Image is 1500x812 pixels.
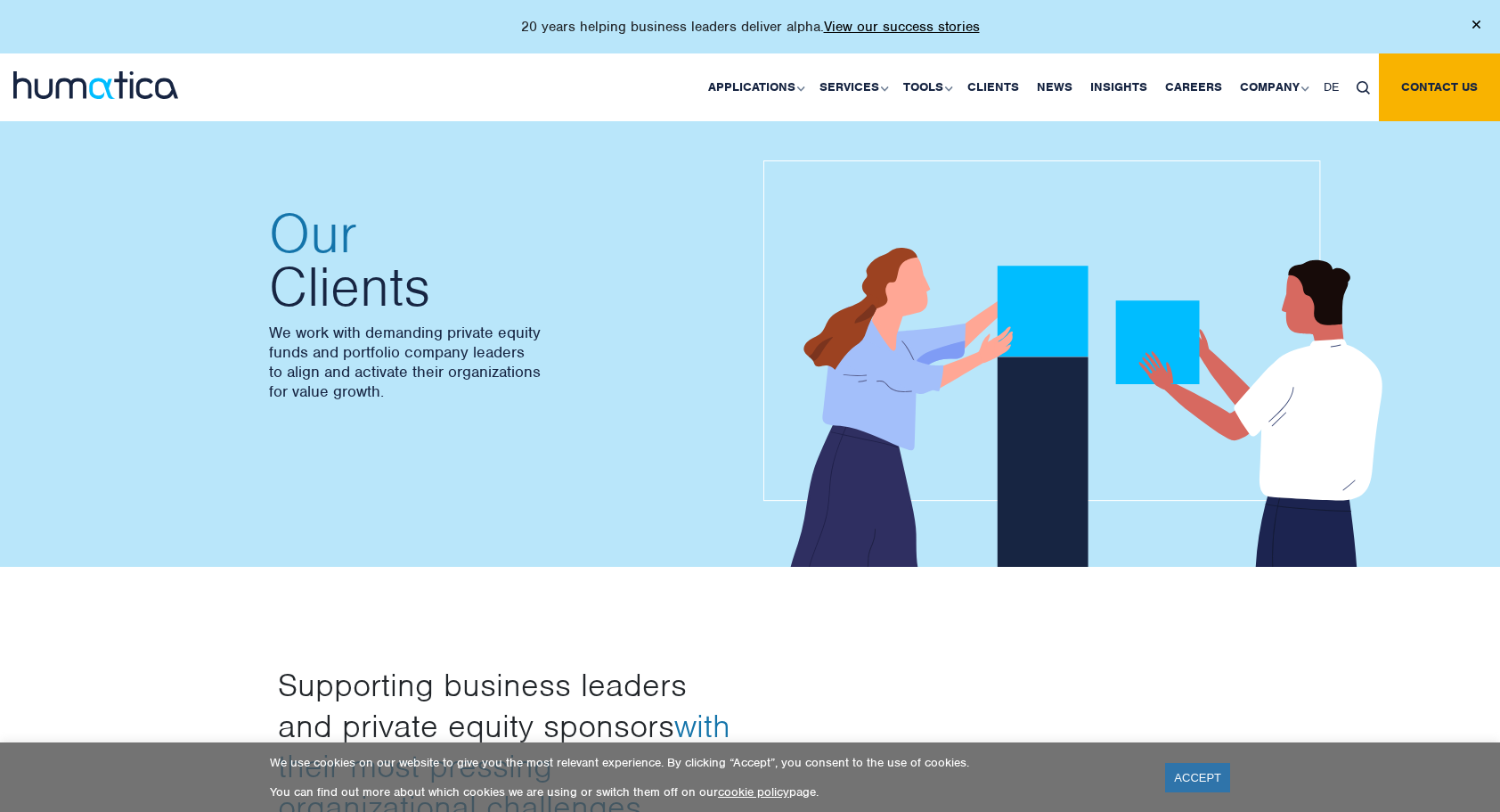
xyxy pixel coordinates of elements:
[269,207,732,260] span: Our
[718,784,789,800] a: cookie policy
[1165,763,1230,792] a: ACCEPT
[894,53,958,121] a: Tools
[269,323,732,401] p: We work with demanding private equity funds and portfolio company leaders to align and activate t...
[763,160,1405,570] img: about_banner1
[958,53,1028,121] a: Clients
[1028,53,1081,121] a: News
[1081,53,1156,121] a: Insights
[824,18,980,36] a: View our success stories
[811,53,894,121] a: Services
[13,71,178,99] img: logo
[521,18,980,36] p: 20 years helping business leaders deliver alpha.
[1324,79,1339,94] span: DE
[270,784,1143,800] p: You can find out more about which cookies we are using or switch them off on our page.
[699,53,811,121] a: Applications
[1156,53,1231,121] a: Careers
[1231,53,1315,121] a: Company
[270,755,1143,770] p: We use cookies on our website to give you the most relevant experience. By clicking “Accept”, you...
[1379,53,1500,121] a: Contact us
[1357,81,1370,94] img: search_icon
[1315,53,1348,121] a: DE
[269,207,732,314] h2: Clients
